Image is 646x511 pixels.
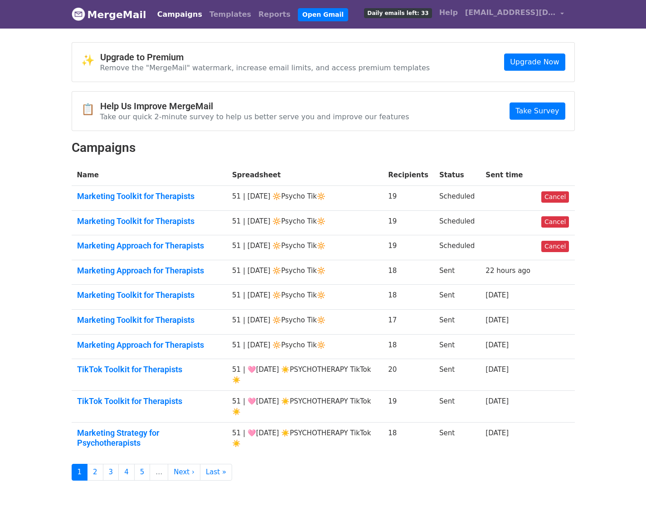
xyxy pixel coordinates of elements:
td: 19 [383,210,434,235]
td: 51 | [DATE] 🔆Psycho Tik🔆 [227,260,383,285]
td: 19 [383,186,434,211]
a: Marketing Toolkit for Therapists [77,216,222,226]
td: 51 | 🩷[DATE] ☀️PSYCHOTHERAPY TikTok☀️ [227,391,383,423]
td: Sent [434,334,480,359]
span: Daily emails left: 33 [364,8,432,18]
a: Marketing Toolkit for Therapists [77,290,222,300]
a: [DATE] [486,365,509,374]
a: Open Gmail [298,8,348,21]
span: [EMAIL_ADDRESS][DOMAIN_NAME] [465,7,556,18]
th: Name [72,165,227,186]
td: Sent [434,391,480,423]
a: Take Survey [510,102,565,120]
h4: Help Us Improve MergeMail [100,101,409,112]
td: Scheduled [434,210,480,235]
p: Remove the "MergeMail" watermark, increase email limits, and access premium templates [100,63,430,73]
a: TikTok Toolkit for Therapists [77,396,222,406]
a: Marketing Approach for Therapists [77,266,222,276]
a: Marketing Strategy for Psychotherapists [77,428,222,448]
a: Marketing Approach for Therapists [77,241,222,251]
a: 22 hours ago [486,267,530,275]
h2: Campaigns [72,140,575,156]
a: 3 [103,464,119,481]
a: Marketing Toolkit for Therapists [77,315,222,325]
th: Recipients [383,165,434,186]
td: 51 | [DATE] 🔆Psycho Tik🔆 [227,310,383,335]
td: 51 | [DATE] 🔆Psycho Tik🔆 [227,210,383,235]
a: 4 [118,464,135,481]
td: 51 | [DATE] 🔆Psycho Tik🔆 [227,186,383,211]
a: Cancel [541,216,569,228]
a: [EMAIL_ADDRESS][DOMAIN_NAME] [461,4,568,25]
td: 19 [383,391,434,423]
th: Spreadsheet [227,165,383,186]
a: Campaigns [154,5,206,24]
td: 20 [383,359,434,391]
a: Cancel [541,191,569,203]
td: Sent [434,260,480,285]
td: 51 | [DATE] 🔆Psycho Tik🔆 [227,235,383,260]
th: Sent time [480,165,536,186]
a: 1 [72,464,88,481]
span: ✨ [81,54,100,67]
td: 51 | 🩷[DATE] ☀️PSYCHOTHERAPY TikTok☀️ [227,423,383,457]
td: 18 [383,285,434,310]
a: Next › [168,464,200,481]
a: Marketing Toolkit for Therapists [77,191,222,201]
td: 18 [383,423,434,457]
td: Sent [434,359,480,391]
p: Take our quick 2-minute survey to help us better serve you and improve our features [100,112,409,122]
img: MergeMail logo [72,7,85,21]
a: Daily emails left: 33 [360,4,435,22]
td: 19 [383,235,434,260]
td: 18 [383,334,434,359]
h4: Upgrade to Premium [100,52,430,63]
a: Marketing Approach for Therapists [77,340,222,350]
th: Status [434,165,480,186]
a: [DATE] [486,397,509,405]
a: Templates [206,5,255,24]
td: 51 | [DATE] 🔆Psycho Tik🔆 [227,285,383,310]
td: 51 | 🩷[DATE] ☀️PSYCHOTHERAPY TikTok☀️ [227,359,383,391]
td: Sent [434,285,480,310]
a: MergeMail [72,5,146,24]
span: 📋 [81,103,100,116]
a: TikTok Toolkit for Therapists [77,365,222,375]
td: 17 [383,310,434,335]
a: [DATE] [486,291,509,299]
a: [DATE] [486,341,509,349]
a: Help [436,4,461,22]
td: Sent [434,423,480,457]
td: Sent [434,310,480,335]
a: 5 [134,464,151,481]
a: Reports [255,5,294,24]
a: [DATE] [486,316,509,324]
a: Cancel [541,241,569,252]
td: 18 [383,260,434,285]
td: Scheduled [434,235,480,260]
td: 51 | [DATE] 🔆Psycho Tik🔆 [227,334,383,359]
a: 2 [87,464,103,481]
a: [DATE] [486,429,509,437]
a: Upgrade Now [504,54,565,71]
a: Last » [200,464,232,481]
td: Scheduled [434,186,480,211]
